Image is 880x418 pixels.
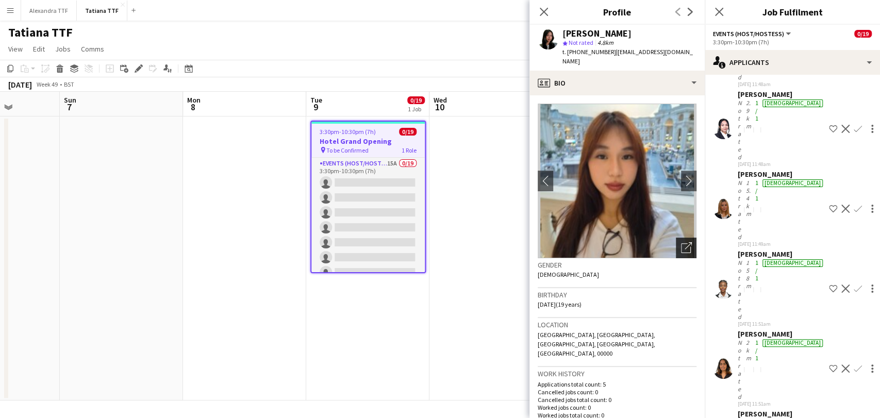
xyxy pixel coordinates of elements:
[77,1,127,21] button: Tatiana TTF
[320,128,376,136] span: 3:30pm-10:30pm (7h)
[738,161,825,168] div: [DATE] 11:48am
[713,38,872,46] div: 3:30pm-10:30pm (7h)
[538,380,696,388] p: Applications total count: 5
[569,39,593,46] span: Not rated
[755,259,758,282] app-skills-label: 1/1
[432,101,447,113] span: 10
[538,104,696,258] img: Crew avatar or photo
[738,249,825,259] div: [PERSON_NAME]
[311,137,425,146] h3: Hotel Grand Opening
[595,39,616,46] span: 4.8km
[738,400,825,407] div: [DATE] 11:51am
[762,179,823,187] div: [DEMOGRAPHIC_DATA]
[538,260,696,270] h3: Gender
[738,321,825,327] div: [DATE] 11:51am
[538,271,599,278] span: [DEMOGRAPHIC_DATA]
[762,99,823,107] div: [DEMOGRAPHIC_DATA]
[64,80,74,88] div: BST
[309,101,322,113] span: 9
[21,1,77,21] button: Alexandra TTF
[562,48,693,65] span: | [EMAIL_ADDRESS][DOMAIN_NAME]
[538,300,582,308] span: [DATE] (19 years)
[64,95,76,105] span: Sun
[738,99,744,161] div: Not rated
[738,170,825,179] div: [PERSON_NAME]
[738,259,744,321] div: Not rated
[738,179,744,241] div: Not rated
[310,121,426,273] app-job-card: 3:30pm-10:30pm (7h)0/19Hotel Grand Opening To be Confirmed1 RoleEvents (Host/Hostess)15A0/193:30p...
[538,369,696,378] h3: Work history
[77,42,108,56] a: Comms
[854,30,872,38] span: 0/19
[744,99,753,161] div: 2.9km
[399,128,417,136] span: 0/19
[538,290,696,299] h3: Birthday
[538,396,696,404] p: Cancelled jobs total count: 0
[310,95,322,105] span: Tue
[744,179,753,241] div: 15.4km
[538,388,696,396] p: Cancelled jobs count: 0
[187,95,201,105] span: Mon
[51,42,75,56] a: Jobs
[562,48,616,56] span: t. [PHONE_NUMBER]
[529,5,705,19] h3: Profile
[713,30,784,38] span: Events (Host/Hostess)
[407,96,425,104] span: 0/19
[705,5,880,19] h3: Job Fulfilment
[738,339,744,400] div: Not rated
[562,29,632,38] div: [PERSON_NAME]
[738,329,825,339] div: [PERSON_NAME]
[62,101,76,113] span: 7
[738,81,825,88] div: [DATE] 11:48am
[529,71,705,95] div: Bio
[408,105,424,113] div: 1 Job
[326,146,369,154] span: To be Confirmed
[8,44,23,54] span: View
[744,339,753,400] div: 2km
[676,238,696,258] div: Open photos pop-in
[755,179,758,202] app-skills-label: 1/1
[762,339,823,347] div: [DEMOGRAPHIC_DATA]
[402,146,417,154] span: 1 Role
[538,404,696,411] p: Worked jobs count: 0
[55,44,71,54] span: Jobs
[434,95,447,105] span: Wed
[538,331,655,357] span: [GEOGRAPHIC_DATA], [GEOGRAPHIC_DATA], [GEOGRAPHIC_DATA], [GEOGRAPHIC_DATA], [GEOGRAPHIC_DATA], 00000
[738,90,825,99] div: [PERSON_NAME]
[744,259,753,321] div: 158m
[186,101,201,113] span: 8
[8,25,73,40] h1: Tatiana TTF
[33,44,45,54] span: Edit
[538,320,696,329] h3: Location
[4,42,27,56] a: View
[713,30,792,38] button: Events (Host/Hostess)
[29,42,49,56] a: Edit
[738,241,825,247] div: [DATE] 11:49am
[81,44,104,54] span: Comms
[705,50,880,75] div: Applicants
[755,339,758,362] app-skills-label: 1/1
[8,79,32,90] div: [DATE]
[762,259,823,267] div: [DEMOGRAPHIC_DATA]
[34,80,60,88] span: Week 49
[755,99,758,122] app-skills-label: 1/1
